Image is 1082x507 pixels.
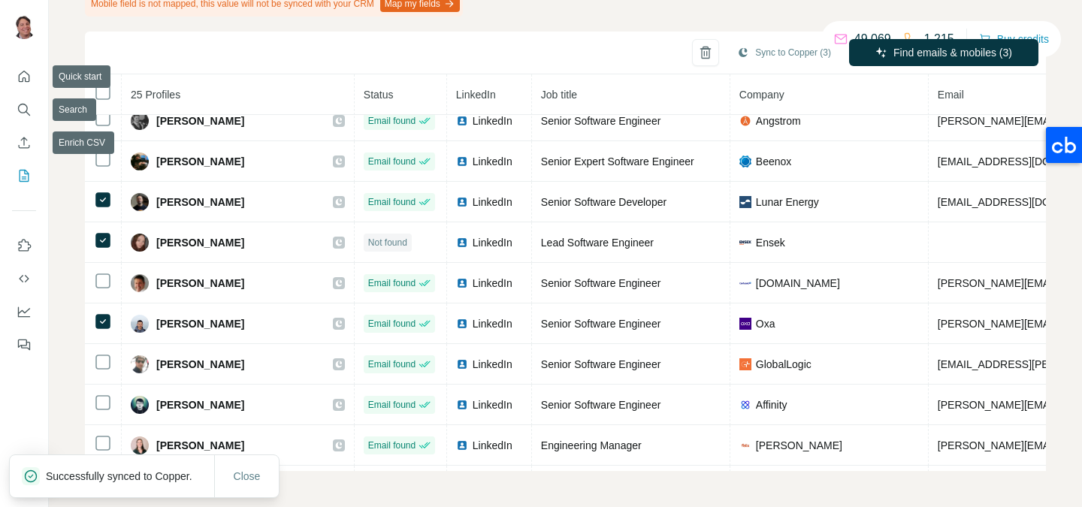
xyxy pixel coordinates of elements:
span: Senior Software Engineer [541,399,661,411]
p: Successfully synced to Copper. [46,469,204,484]
span: GlobalLogic [756,357,811,372]
span: Email found [368,358,416,371]
span: Affinity [756,397,787,412]
button: Sync to Copper (3) [727,41,842,64]
img: company-logo [739,277,751,289]
button: Quick start [12,63,36,90]
span: Oxa [756,316,775,331]
img: company-logo [739,439,751,451]
span: Senior Software Engineer [541,318,661,330]
span: LinkedIn [473,113,512,128]
button: Use Surfe API [12,265,36,292]
img: LinkedIn logo [456,439,468,451]
button: Buy credits [979,29,1049,50]
img: company-logo [739,155,751,167]
span: Senior Software Engineer [541,358,661,370]
span: Find emails & mobiles (3) [893,45,1012,60]
span: Engineering Manager [541,439,642,451]
button: Dashboard [12,298,36,325]
span: Lead Software Engineer [541,237,654,249]
button: Find emails & mobiles (3) [849,39,1038,66]
span: LinkedIn [473,235,512,250]
img: Avatar [131,355,149,373]
button: Feedback [12,331,36,358]
span: Email [938,89,964,101]
span: Email found [368,439,416,452]
button: Search [12,96,36,123]
img: Avatar [131,274,149,292]
span: Not found [368,236,407,249]
span: LinkedIn [473,276,512,291]
img: company-logo [739,237,751,249]
span: Email found [368,276,416,290]
span: LinkedIn [473,154,512,169]
span: LinkedIn [473,438,512,453]
img: LinkedIn logo [456,237,468,249]
img: Avatar [131,436,149,454]
button: Close [223,463,271,490]
span: LinkedIn [456,89,496,101]
span: Close [234,469,261,484]
span: Job title [541,89,577,101]
span: [PERSON_NAME] [156,397,244,412]
img: LinkedIn logo [456,399,468,411]
span: Ensek [756,235,785,250]
img: LinkedIn logo [456,155,468,167]
span: [PERSON_NAME] [156,195,244,210]
img: company-logo [739,318,751,330]
img: LinkedIn logo [456,277,468,289]
span: [PERSON_NAME] [156,357,244,372]
img: Avatar [131,112,149,130]
span: Senior Software Engineer [541,115,661,127]
img: Avatar [131,193,149,211]
button: My lists [12,162,36,189]
img: company-logo [739,358,751,370]
span: Email found [368,114,416,128]
span: [PERSON_NAME] [156,113,244,128]
img: Avatar [131,152,149,171]
p: 1,215 [924,30,954,48]
span: Senior Software Developer [541,196,666,208]
span: Company [739,89,784,101]
img: company-logo [739,115,751,127]
span: 25 Profiles [131,89,180,101]
img: Avatar [131,315,149,333]
span: [PERSON_NAME] [156,154,244,169]
img: LinkedIn logo [456,358,468,370]
span: Email found [368,195,416,209]
img: Avatar [12,15,36,39]
span: [PERSON_NAME] [756,438,842,453]
button: Use Surfe on LinkedIn [12,232,36,259]
span: [PERSON_NAME] [156,276,244,291]
span: [DOMAIN_NAME] [756,276,840,291]
span: Lunar Energy [756,195,819,210]
span: Email found [368,155,416,168]
span: Email found [368,317,416,330]
span: [PERSON_NAME] [156,316,244,331]
img: LinkedIn logo [456,196,468,208]
span: Senior Expert Software Engineer [541,155,694,167]
img: Avatar [131,396,149,414]
button: Enrich CSV [12,129,36,156]
img: company-logo [739,399,751,411]
span: Angstrom [756,113,801,128]
span: Email found [368,398,416,412]
span: LinkedIn [473,357,512,372]
img: Avatar [131,234,149,252]
span: Senior Software Engineer [541,277,661,289]
span: Status [364,89,394,101]
p: 49,069 [854,30,891,48]
img: company-logo [739,196,751,208]
span: LinkedIn [473,316,512,331]
img: LinkedIn logo [456,115,468,127]
span: LinkedIn [473,195,512,210]
span: [PERSON_NAME] [156,235,244,250]
span: LinkedIn [473,397,512,412]
span: [PERSON_NAME] [156,438,244,453]
img: LinkedIn logo [456,318,468,330]
span: Beenox [756,154,791,169]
